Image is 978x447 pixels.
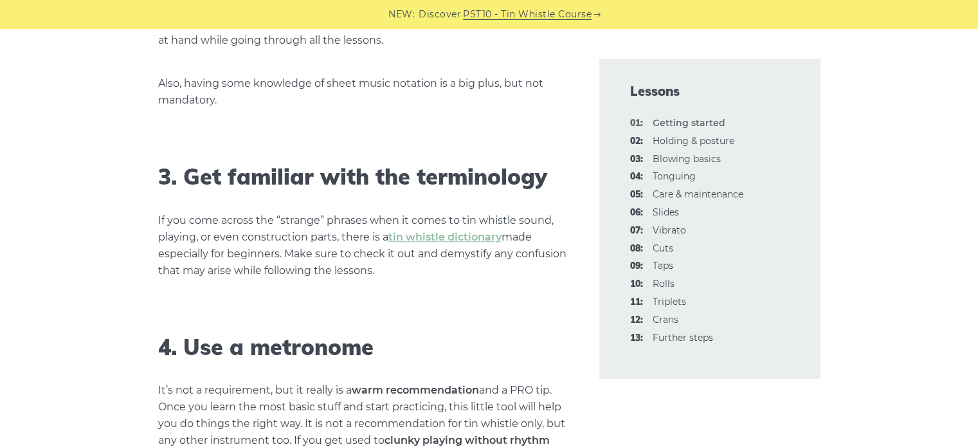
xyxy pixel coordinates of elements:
[388,231,502,243] a: tin whistle dictionary
[630,205,643,221] span: 06:
[352,384,479,396] strong: warm recommendation
[419,7,461,22] span: Discover
[630,223,643,239] span: 07:
[630,187,643,203] span: 05:
[653,242,673,254] a: 08:Cuts
[653,224,686,236] a: 07:Vibrato
[158,334,568,361] h2: 4. Use a metronome
[653,117,725,129] strong: Getting started
[653,260,673,271] a: 09:Taps
[653,153,721,165] a: 03:Blowing basics
[653,314,678,325] a: 12:Crans
[158,212,568,279] p: If you come across the “strange” phrases when it comes to tin whistle sound, playing, or even con...
[653,332,713,343] a: 13:Further steps
[653,135,734,147] a: 02:Holding & posture
[630,134,643,149] span: 02:
[388,7,415,22] span: NEW:
[630,169,643,185] span: 04:
[630,259,643,274] span: 09:
[653,278,675,289] a: 10:Rolls
[630,152,643,167] span: 03:
[158,75,568,109] p: Also, having some knowledge of sheet music notation is a big plus, but not mandatory.
[463,7,592,22] a: PST10 - Tin Whistle Course
[653,170,696,182] a: 04:Tonguing
[276,17,463,30] strong: download and print available PDFs
[653,206,679,218] a: 06:Slides
[630,116,643,131] span: 01:
[653,188,743,200] a: 05:Care & maintenance
[653,296,686,307] a: 11:Triplets
[630,82,790,100] span: Lessons
[630,331,643,346] span: 13:
[158,164,568,190] h2: 3. Get familiar with the terminology
[630,277,643,292] span: 10:
[630,241,643,257] span: 08:
[630,295,643,310] span: 11:
[630,313,643,328] span: 12:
